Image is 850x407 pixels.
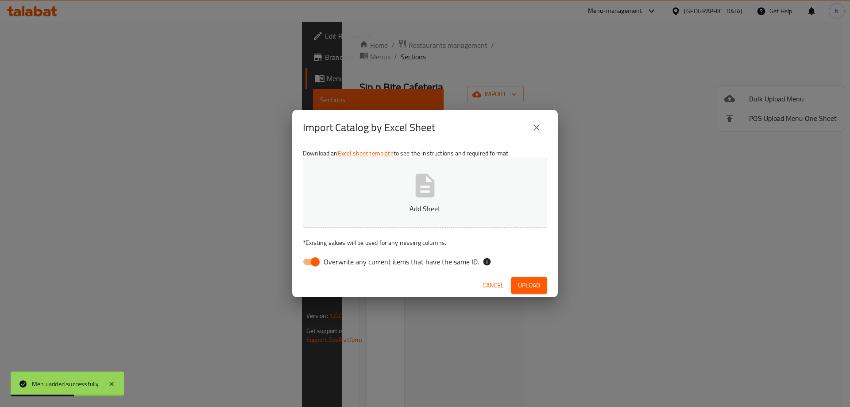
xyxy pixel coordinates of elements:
div: Menu added successfully [32,379,99,389]
span: Overwrite any current items that have the same ID. [324,256,479,267]
button: Add Sheet [303,158,547,228]
svg: If the overwrite option isn't selected, then the items that match an existing ID will be ignored ... [483,257,491,266]
button: Upload [511,277,547,294]
p: Add Sheet [317,203,533,214]
a: Excel sheet template [338,147,394,159]
span: Cancel [483,280,504,291]
div: Download an to see the instructions and required format. [292,145,558,274]
button: Cancel [479,277,507,294]
button: close [526,117,547,138]
h2: Import Catalog by Excel Sheet [303,120,435,135]
span: Upload [518,280,540,291]
p: Existing values will be used for any missing columns. [303,238,547,247]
